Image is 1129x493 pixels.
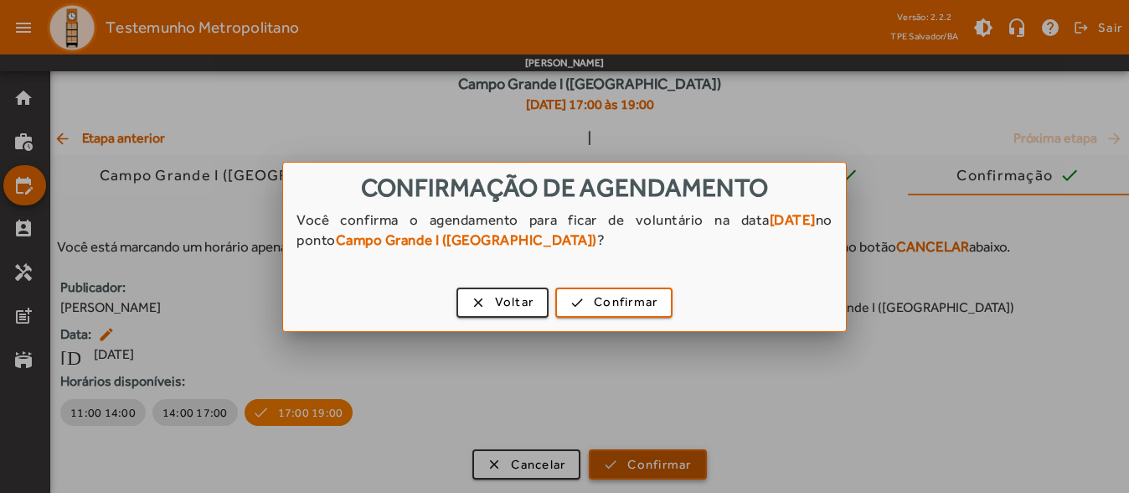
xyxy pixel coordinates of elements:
button: Confirmar [555,288,673,318]
span: Confirmar [594,293,657,312]
span: Confirmação de agendamento [361,173,769,202]
strong: Campo Grande I ([GEOGRAPHIC_DATA]) [336,231,597,248]
span: Voltar [495,293,534,312]
div: Você confirma o agendamento para ficar de voluntário na data no ponto ? [283,210,846,267]
strong: [DATE] [770,211,816,228]
button: Voltar [456,288,549,318]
